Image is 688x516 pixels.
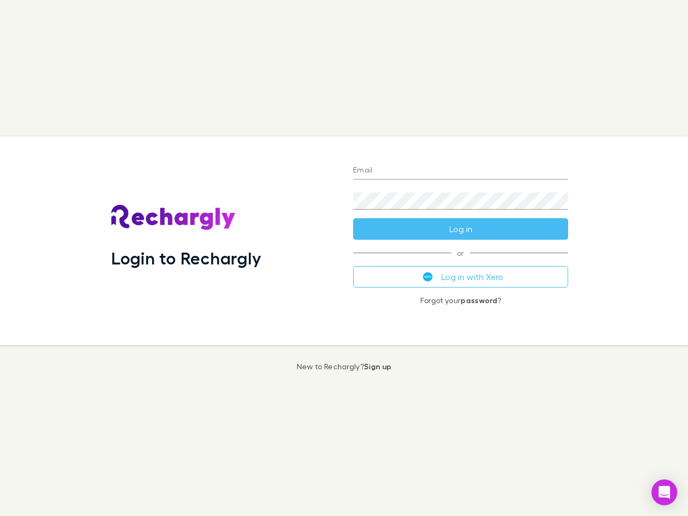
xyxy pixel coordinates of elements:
button: Log in [353,218,568,240]
p: New to Rechargly? [297,362,392,371]
img: Rechargly's Logo [111,205,236,231]
h1: Login to Rechargly [111,248,261,268]
button: Log in with Xero [353,266,568,288]
a: password [461,296,497,305]
a: Sign up [364,362,391,371]
div: Open Intercom Messenger [651,479,677,505]
p: Forgot your ? [353,296,568,305]
img: Xero's logo [423,272,433,282]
